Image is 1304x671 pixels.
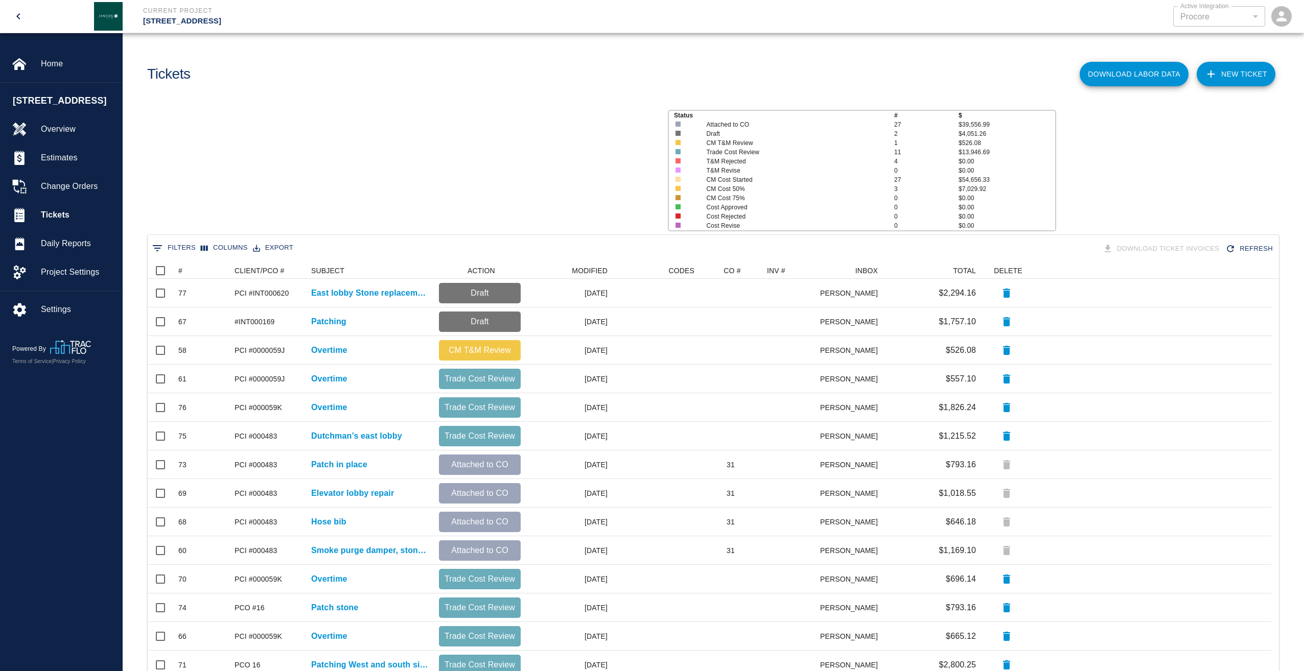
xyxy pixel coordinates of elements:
p: Trade Cost Review [443,602,517,614]
div: PCI #0000059J [235,374,285,384]
p: $1,757.10 [939,316,976,328]
img: TracFlo [50,340,91,354]
a: Overtime [311,344,347,356]
p: Draft [706,129,875,138]
p: $7,029.92 [959,184,1055,194]
div: [DATE] [526,536,613,565]
p: $665.12 [946,630,976,642]
div: [DATE] [526,508,613,536]
p: 3 [894,184,959,194]
div: PCI #000483 [235,517,277,527]
p: Attached to CO [706,120,875,129]
p: $39,556.99 [959,120,1055,129]
div: [PERSON_NAME] [821,336,883,365]
p: $0.00 [959,194,1055,203]
div: [PERSON_NAME] [821,365,883,393]
div: PCI #INT000620 [235,288,289,298]
div: [PERSON_NAME] [821,279,883,307]
div: SUBJECT [306,262,434,279]
span: | [52,358,53,364]
div: PCI #000059K [235,402,282,413]
p: 0 [894,203,959,212]
div: Tickets attached to change order can't be deleted. [996,454,1017,475]
a: Patch stone [311,602,358,614]
p: $526.08 [946,344,976,356]
div: 60 [178,545,187,556]
p: 1 [894,138,959,148]
button: Download Labor Data [1080,62,1189,86]
div: CO # [700,262,762,279]
div: [PERSON_NAME] [821,422,883,450]
p: Cost Revise [706,221,875,230]
div: [PERSON_NAME] [821,593,883,622]
button: Select columns [198,240,250,256]
p: $1,215.52 [939,430,976,442]
p: $696.14 [946,573,976,585]
p: Current Project [143,6,707,15]
p: Overtime [311,401,347,414]
div: 68 [178,517,187,527]
button: Show filters [150,240,198,256]
div: CLIENT/PCO # [235,262,285,279]
div: DELETE [994,262,1022,279]
button: Refresh [1223,240,1277,258]
p: Trade Cost Review [443,373,517,385]
p: Cost Rejected [706,212,875,221]
div: # [178,262,182,279]
div: 70 [178,574,187,584]
div: #INT000169 [235,317,275,327]
p: Trade Cost Review [443,630,517,642]
div: [PERSON_NAME] [821,479,883,508]
div: 73 [178,460,187,470]
div: CLIENT/PCO # [229,262,306,279]
p: $526.08 [959,138,1055,148]
p: # [894,111,959,120]
a: NEW TICKET [1197,62,1275,86]
div: PCI #000483 [235,488,277,498]
div: MODIFIED [526,262,613,279]
div: Tickets download in groups of 15 [1101,240,1224,258]
a: Elevator lobby repair [311,487,394,499]
p: Patch in place [311,459,367,471]
p: CM Cost Started [706,175,875,184]
a: Overtime [311,373,347,385]
div: 71 [178,660,187,670]
div: CO # [724,262,740,279]
a: Overtime [311,630,347,642]
div: TOTAL [953,262,976,279]
div: 58 [178,345,187,355]
div: 76 [178,402,187,413]
div: PCI #000483 [235,545,277,556]
p: Trade Cost Review [443,430,517,442]
div: Tickets attached to change order can't be deleted. [996,540,1017,561]
span: Daily Reports [41,237,114,250]
div: # [173,262,229,279]
div: [PERSON_NAME] [821,622,883,651]
span: Settings [41,303,114,316]
div: PCI #000483 [235,431,277,441]
p: Attached to CO [443,459,517,471]
p: 11 [894,148,959,157]
p: 2 [894,129,959,138]
div: PCO 16 [235,660,261,670]
p: Draft [443,287,517,299]
div: PCI #000059K [235,574,282,584]
p: $557.10 [946,373,976,385]
div: [DATE] [526,307,613,336]
p: Trade Cost Review [443,573,517,585]
button: Export [250,240,296,256]
div: PCO #16 [235,603,265,613]
p: Attached to CO [443,487,517,499]
p: $793.16 [946,602,976,614]
div: [DATE] [526,365,613,393]
p: Hose bib [311,516,346,528]
div: [DATE] [526,565,613,593]
div: INV # [762,262,821,279]
p: Trade Cost Review [706,148,875,157]
img: Janeiro Inc [94,2,123,31]
span: Estimates [41,152,114,164]
p: $54,656.33 [959,175,1055,184]
p: 0 [894,212,959,221]
a: Overtime [311,573,347,585]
